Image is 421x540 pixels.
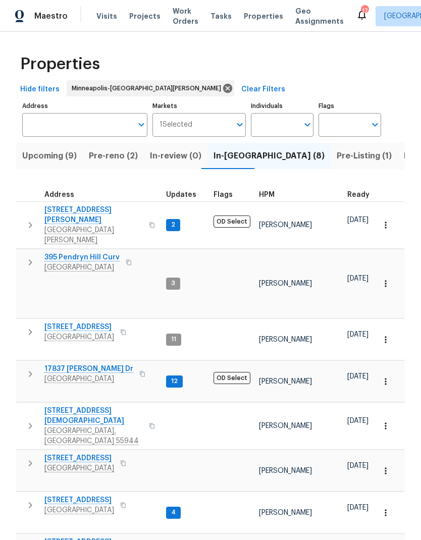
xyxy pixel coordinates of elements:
span: Updates [166,191,196,198]
label: Markets [152,103,246,109]
span: [PERSON_NAME] [259,222,312,229]
button: Open [134,118,148,132]
span: [DATE] [347,504,369,511]
span: Hide filters [20,83,60,96]
span: 11 [167,335,180,344]
span: [PERSON_NAME] [259,467,312,474]
span: Properties [244,11,283,21]
span: 12 [167,377,182,386]
span: [PERSON_NAME] [259,422,312,429]
span: Clear Filters [241,83,285,96]
span: Ready [347,191,370,198]
span: Flags [214,191,233,198]
span: [DATE] [347,331,369,338]
span: Pre-reno (2) [89,149,138,163]
span: [PERSON_NAME] [259,509,312,516]
div: 17 [361,6,368,16]
span: [PERSON_NAME] [259,378,312,385]
span: Properties [20,59,100,69]
span: In-[GEOGRAPHIC_DATA] (8) [214,149,325,163]
button: Hide filters [16,80,64,99]
label: Individuals [251,103,313,109]
span: Tasks [210,13,232,20]
span: [DATE] [347,275,369,282]
button: Open [233,118,247,132]
span: Visits [96,11,117,21]
span: Address [44,191,74,198]
span: [DATE] [347,217,369,224]
span: 4 [167,508,180,517]
span: Minneapolis-[GEOGRAPHIC_DATA][PERSON_NAME] [72,83,225,93]
label: Address [22,103,147,109]
span: [PERSON_NAME] [259,280,312,287]
span: Maestro [34,11,68,21]
div: Earliest renovation start date (first business day after COE or Checkout) [347,191,379,198]
span: OD Select [214,215,250,228]
button: Open [368,118,382,132]
span: In-review (0) [150,149,201,163]
span: [DATE] [347,373,369,380]
label: Flags [319,103,381,109]
span: HPM [259,191,275,198]
span: 3 [167,279,179,288]
span: 1 Selected [160,121,192,129]
button: Open [300,118,314,132]
span: [DATE] [347,417,369,424]
span: OD Select [214,372,250,384]
span: [DATE] [347,462,369,469]
span: 2 [167,221,179,229]
span: Pre-Listing (1) [337,149,392,163]
span: [PERSON_NAME] [259,336,312,343]
span: Geo Assignments [295,6,344,26]
span: Projects [129,11,161,21]
span: Upcoming (9) [22,149,77,163]
button: Clear Filters [237,80,289,99]
span: Work Orders [173,6,198,26]
div: Minneapolis-[GEOGRAPHIC_DATA][PERSON_NAME] [67,80,234,96]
